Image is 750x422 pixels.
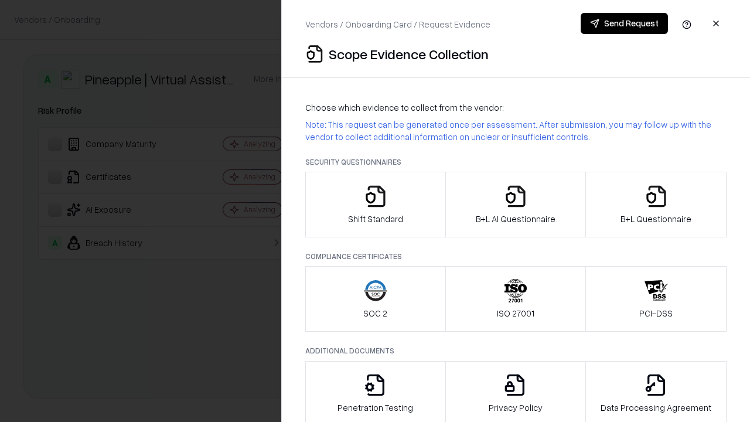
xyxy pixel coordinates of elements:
p: Compliance Certificates [305,251,727,261]
p: Shift Standard [348,213,403,225]
p: Penetration Testing [337,401,413,414]
button: B+L AI Questionnaire [445,172,587,237]
button: Shift Standard [305,172,446,237]
button: B+L Questionnaire [585,172,727,237]
p: Security Questionnaires [305,157,727,167]
p: B+L AI Questionnaire [476,213,555,225]
button: SOC 2 [305,266,446,332]
p: Data Processing Agreement [601,401,711,414]
p: ISO 27001 [497,307,534,319]
button: Send Request [581,13,668,34]
p: Privacy Policy [489,401,543,414]
p: Vendors / Onboarding Card / Request Evidence [305,18,490,30]
p: Note: This request can be generated once per assessment. After submission, you may follow up with... [305,118,727,143]
p: PCI-DSS [639,307,673,319]
button: PCI-DSS [585,266,727,332]
p: SOC 2 [363,307,387,319]
p: B+L Questionnaire [621,213,691,225]
button: ISO 27001 [445,266,587,332]
p: Additional Documents [305,346,727,356]
p: Scope Evidence Collection [329,45,489,63]
p: Choose which evidence to collect from the vendor: [305,101,727,114]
